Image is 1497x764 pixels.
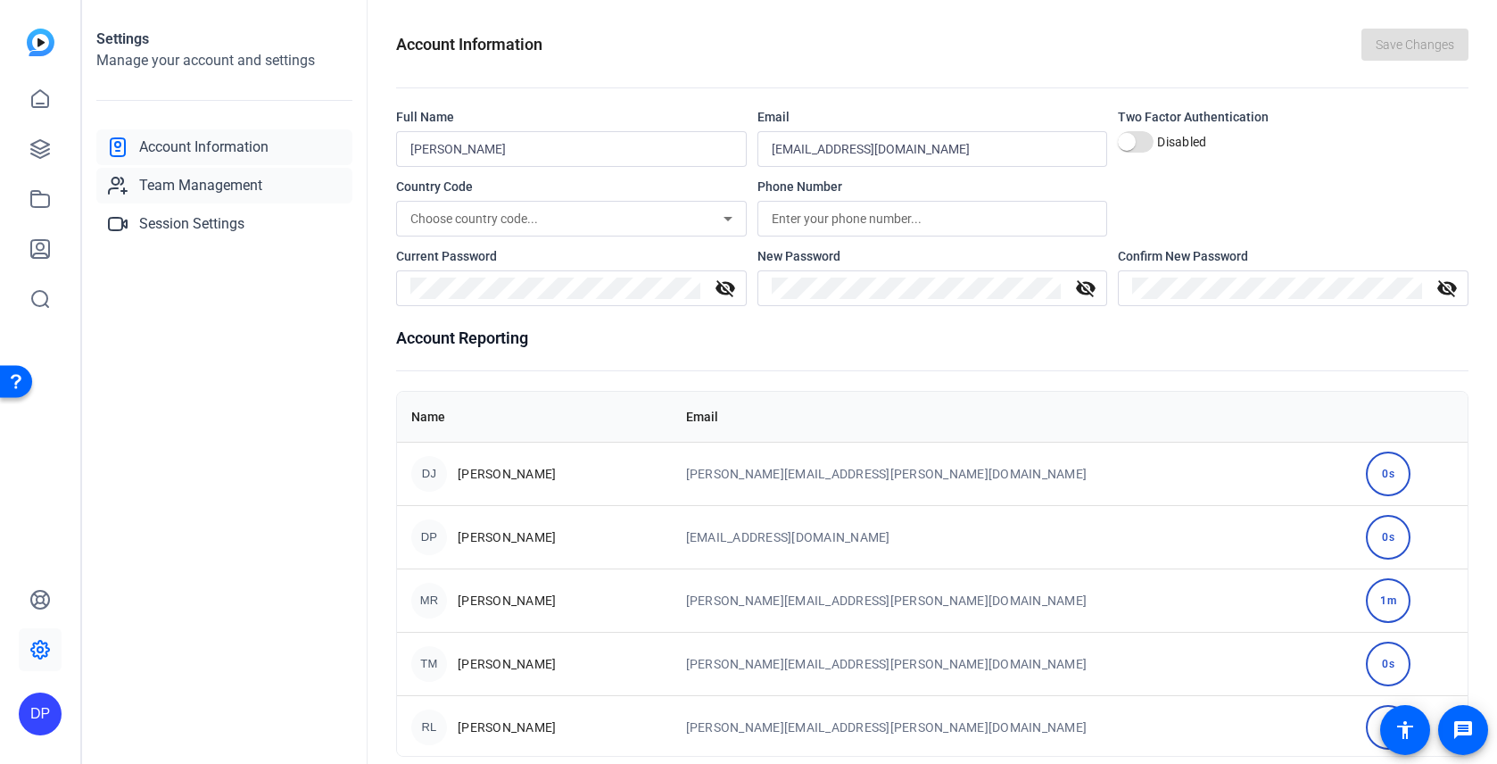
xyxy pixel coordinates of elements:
[1366,705,1410,750] div: 0s
[396,247,747,265] div: Current Password
[458,528,556,546] span: [PERSON_NAME]
[411,456,447,492] div: DJ
[1426,278,1468,299] mat-icon: visibility_off
[19,693,62,735] div: DP
[411,646,447,682] div: TM
[396,326,1468,351] h1: Account Reporting
[672,632,1352,695] td: [PERSON_NAME][EMAIL_ADDRESS][PERSON_NAME][DOMAIN_NAME]
[1154,133,1206,151] label: Disabled
[411,583,447,619] div: MR
[1366,578,1410,623] div: 1m
[410,138,732,160] input: Enter your name...
[672,695,1352,759] td: [PERSON_NAME][EMAIL_ADDRESS][PERSON_NAME][DOMAIN_NAME]
[1394,719,1416,741] mat-icon: accessibility
[96,168,352,203] a: Team Management
[1452,719,1474,741] mat-icon: message
[772,208,1094,229] input: Enter your phone number...
[96,129,352,165] a: Account Information
[139,175,262,196] span: Team Management
[1064,278,1107,299] mat-icon: visibility_off
[1118,108,1468,126] div: Two Factor Authentication
[396,108,747,126] div: Full Name
[672,569,1352,632] td: [PERSON_NAME][EMAIL_ADDRESS][PERSON_NAME][DOMAIN_NAME]
[757,178,1108,195] div: Phone Number
[672,442,1352,505] td: [PERSON_NAME][EMAIL_ADDRESS][PERSON_NAME][DOMAIN_NAME]
[757,108,1108,126] div: Email
[458,592,556,610] span: [PERSON_NAME]
[411,519,447,555] div: DP
[139,213,244,235] span: Session Settings
[397,392,672,442] th: Name
[672,505,1352,569] td: [EMAIL_ADDRESS][DOMAIN_NAME]
[96,50,352,71] h2: Manage your account and settings
[139,137,269,158] span: Account Information
[704,278,747,299] mat-icon: visibility_off
[458,655,556,673] span: [PERSON_NAME]
[757,247,1108,265] div: New Password
[772,138,1094,160] input: Enter your email...
[96,206,352,242] a: Session Settings
[96,29,352,50] h1: Settings
[458,465,556,483] span: [PERSON_NAME]
[396,32,542,57] h1: Account Information
[1118,247,1468,265] div: Confirm New Password
[1366,515,1410,560] div: 0s
[410,212,538,226] span: Choose country code...
[672,392,1352,442] th: Email
[411,710,447,745] div: RL
[396,178,747,195] div: Country Code
[1366,452,1410,496] div: 0s
[27,29,54,56] img: blue-gradient.svg
[1366,642,1410,686] div: 0s
[458,718,556,736] span: [PERSON_NAME]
